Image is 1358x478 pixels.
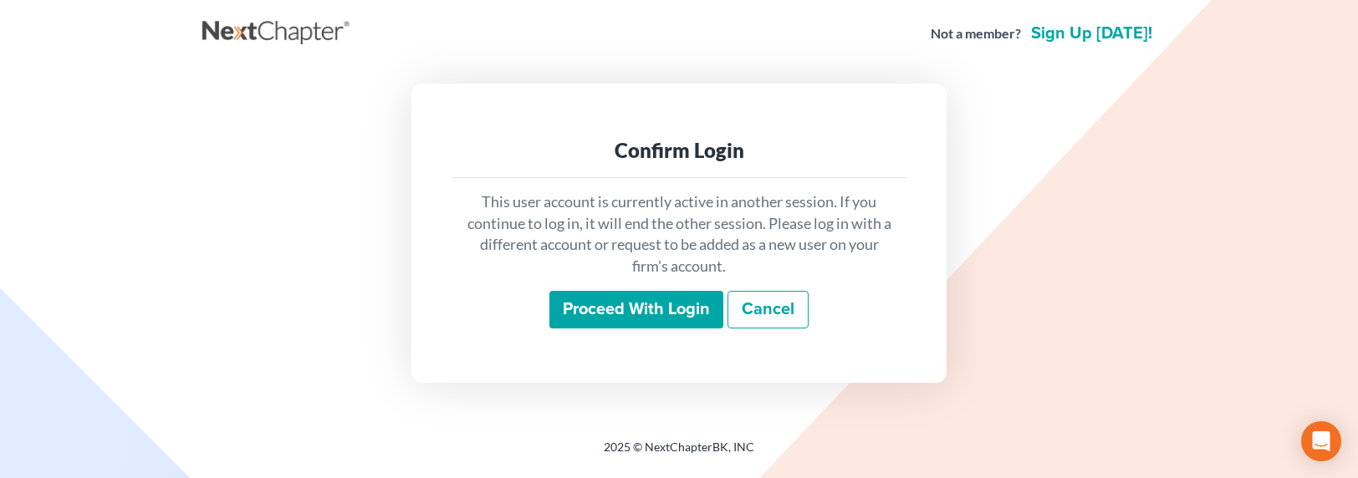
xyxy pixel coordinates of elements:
a: Cancel [727,291,809,329]
a: Sign up [DATE]! [1028,25,1156,42]
p: This user account is currently active in another session. If you continue to log in, it will end ... [465,191,893,277]
div: Open Intercom Messenger [1301,421,1341,461]
input: Proceed with login [549,291,723,329]
div: 2025 © NextChapterBK, INC [202,439,1156,469]
strong: Not a member? [931,24,1021,43]
div: Confirm Login [465,137,893,164]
